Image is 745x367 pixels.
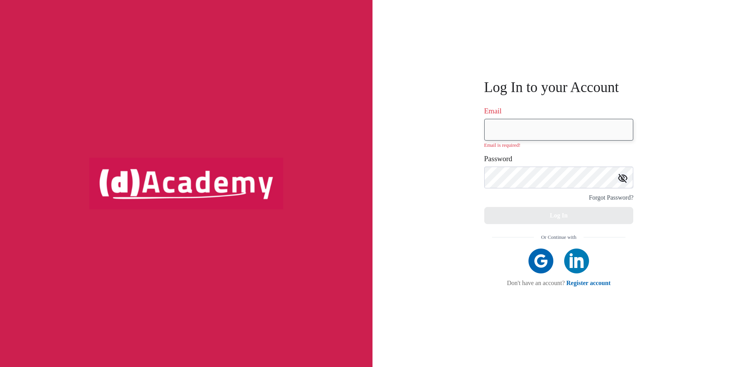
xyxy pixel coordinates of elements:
[564,249,589,273] img: linkedIn icon
[492,279,626,287] div: Don't have an account?
[484,207,634,224] button: Log In
[541,232,576,243] span: Or Continue with
[492,237,534,238] img: line
[550,210,568,221] div: Log In
[567,280,611,286] a: Register account
[584,237,625,238] img: line
[484,107,502,115] label: Email
[484,81,634,94] h3: Log In to your Account
[618,174,627,183] img: icon
[589,192,634,203] div: Forgot Password?
[484,155,513,163] label: Password
[484,141,634,150] p: Email is required!
[528,249,553,273] img: google icon
[89,158,283,209] img: logo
